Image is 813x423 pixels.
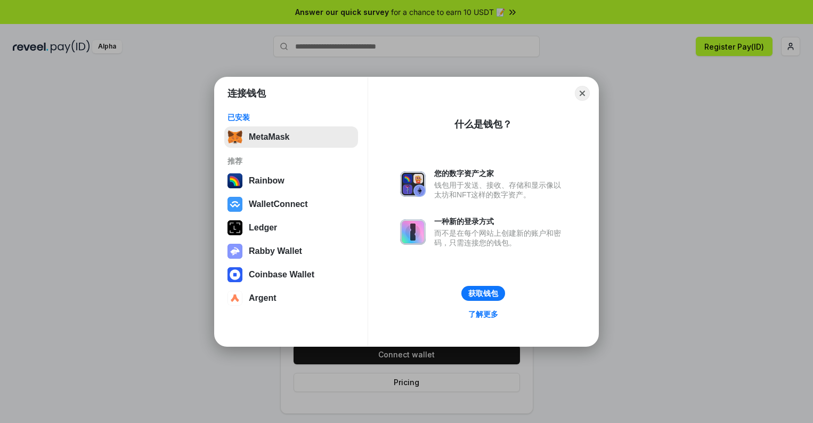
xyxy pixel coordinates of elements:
button: Close [575,86,590,101]
img: svg+xml,%3Csvg%20width%3D%2228%22%20height%3D%2228%22%20viewBox%3D%220%200%2028%2028%22%20fill%3D... [227,197,242,212]
h1: 连接钱包 [227,87,266,100]
div: Rabby Wallet [249,246,302,256]
button: Coinbase Wallet [224,264,358,285]
div: 了解更多 [468,309,498,319]
button: Argent [224,288,358,309]
div: Rainbow [249,176,284,186]
button: Rainbow [224,170,358,191]
div: Argent [249,293,277,303]
button: Rabby Wallet [224,241,358,262]
img: svg+xml,%3Csvg%20width%3D%2228%22%20height%3D%2228%22%20viewBox%3D%220%200%2028%2028%22%20fill%3D... [227,291,242,306]
button: 获取钱包 [461,286,505,301]
div: 钱包用于发送、接收、存储和显示像以太坊和NFT这样的数字资产。 [434,180,566,199]
div: MetaMask [249,132,289,142]
div: Ledger [249,223,277,233]
div: 一种新的登录方式 [434,217,566,226]
div: 获取钱包 [468,289,498,298]
div: 您的数字资产之家 [434,169,566,178]
button: MetaMask [224,126,358,148]
div: 而不是在每个网站上创建新的账户和密码，只需连接您的钱包。 [434,228,566,248]
div: 已安装 [227,113,355,122]
div: 推荐 [227,156,355,166]
img: svg+xml,%3Csvg%20fill%3D%22none%22%20height%3D%2233%22%20viewBox%3D%220%200%2035%2033%22%20width%... [227,130,242,145]
button: Ledger [224,217,358,238]
img: svg+xml,%3Csvg%20xmlns%3D%22http%3A%2F%2Fwww.w3.org%2F2000%2Fsvg%22%20fill%3D%22none%22%20viewBox... [227,244,242,259]
img: svg+xml,%3Csvg%20xmlns%3D%22http%3A%2F%2Fwww.w3.org%2F2000%2Fsvg%22%20fill%3D%22none%22%20viewBox... [400,171,426,197]
div: WalletConnect [249,199,308,209]
img: svg+xml,%3Csvg%20width%3D%22120%22%20height%3D%22120%22%20viewBox%3D%220%200%20120%20120%22%20fil... [227,173,242,188]
img: svg+xml,%3Csvg%20xmlns%3D%22http%3A%2F%2Fwww.w3.org%2F2000%2Fsvg%22%20width%3D%2228%22%20height%3... [227,220,242,235]
a: 了解更多 [462,307,505,321]
img: svg+xml,%3Csvg%20width%3D%2228%22%20height%3D%2228%22%20viewBox%3D%220%200%2028%2028%22%20fill%3D... [227,267,242,282]
div: 什么是钱包？ [454,118,512,131]
div: Coinbase Wallet [249,270,314,280]
button: WalletConnect [224,194,358,215]
img: svg+xml,%3Csvg%20xmlns%3D%22http%3A%2F%2Fwww.w3.org%2F2000%2Fsvg%22%20fill%3D%22none%22%20viewBox... [400,219,426,245]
